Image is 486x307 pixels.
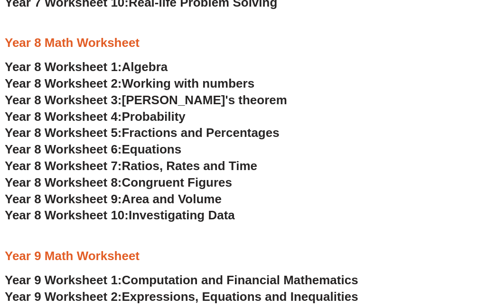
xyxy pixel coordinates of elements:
span: Equations [122,142,182,156]
span: Year 8 Worksheet 4: [5,109,122,124]
iframe: Chat Widget [439,262,486,307]
span: Congruent Figures [122,175,232,190]
span: Year 8 Worksheet 7: [5,159,122,173]
span: Algebra [122,60,168,74]
span: Year 8 Worksheet 10: [5,208,129,222]
span: Year 8 Worksheet 1: [5,60,122,74]
a: Year 8 Worksheet 3:[PERSON_NAME]'s theorem [5,93,287,107]
a: Year 9 Worksheet 1:Computation and Financial Mathematics [5,273,358,287]
span: Year 8 Worksheet 5: [5,126,122,140]
span: Year 9 Worksheet 2: [5,289,122,304]
span: Area and Volume [122,192,222,206]
span: Fractions and Percentages [122,126,280,140]
span: Ratios, Rates and Time [122,159,257,173]
span: Year 8 Worksheet 8: [5,175,122,190]
a: Year 9 Worksheet 2:Expressions, Equations and Inequalities [5,289,358,304]
span: Investigating Data [129,208,235,222]
span: Year 8 Worksheet 9: [5,192,122,206]
span: Year 8 Worksheet 2: [5,76,122,90]
span: Year 9 Worksheet 1: [5,273,122,287]
a: Year 8 Worksheet 9:Area and Volume [5,192,222,206]
h3: Year 8 Math Worksheet [5,35,481,51]
span: Year 8 Worksheet 6: [5,142,122,156]
a: Year 8 Worksheet 5:Fractions and Percentages [5,126,280,140]
a: Year 8 Worksheet 8:Congruent Figures [5,175,232,190]
a: Year 8 Worksheet 7:Ratios, Rates and Time [5,159,257,173]
span: Working with numbers [122,76,255,90]
span: Year 8 Worksheet 3: [5,93,122,107]
span: Computation and Financial Mathematics [122,273,358,287]
span: [PERSON_NAME]'s theorem [122,93,287,107]
span: Probability [122,109,186,124]
a: Year 8 Worksheet 4:Probability [5,109,186,124]
h3: Year 9 Math Worksheet [5,248,481,264]
a: Year 8 Worksheet 1:Algebra [5,60,168,74]
a: Year 8 Worksheet 2:Working with numbers [5,76,254,90]
a: Year 8 Worksheet 10:Investigating Data [5,208,235,222]
span: Expressions, Equations and Inequalities [122,289,358,304]
a: Year 8 Worksheet 6:Equations [5,142,181,156]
